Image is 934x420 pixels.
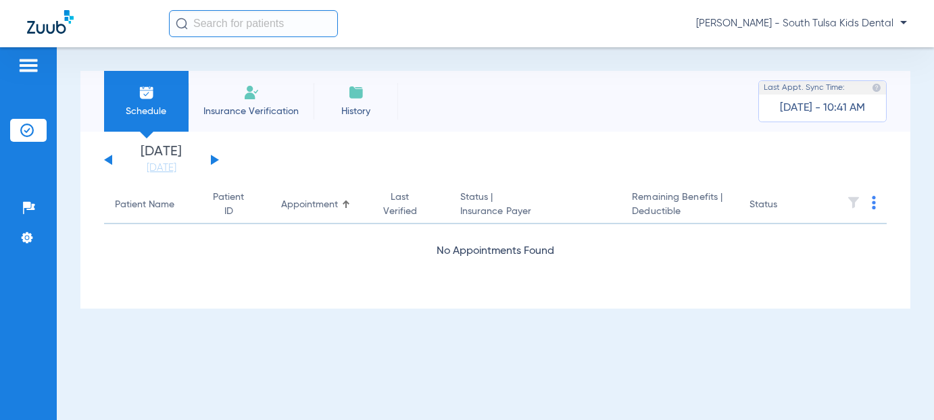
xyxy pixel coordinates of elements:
[243,84,260,101] img: Manual Insurance Verification
[872,83,881,93] img: last sync help info
[866,355,934,420] iframe: Chat Widget
[621,186,739,224] th: Remaining Benefits |
[348,84,364,101] img: History
[324,105,388,118] span: History
[169,10,338,37] input: Search for patients
[18,57,39,74] img: hamburger-icon
[104,243,887,260] div: No Appointments Found
[176,18,188,30] img: Search Icon
[449,186,622,224] th: Status |
[139,84,155,101] img: Schedule
[872,196,876,209] img: group-dot-blue.svg
[374,190,439,219] div: Last Verified
[210,190,260,219] div: Patient ID
[847,196,860,209] img: filter.svg
[281,198,338,212] div: Appointment
[210,190,247,219] div: Patient ID
[281,198,352,212] div: Appointment
[460,205,611,219] span: Insurance Payer
[115,198,188,212] div: Patient Name
[121,145,202,175] li: [DATE]
[374,190,426,219] div: Last Verified
[764,81,845,95] span: Last Appt. Sync Time:
[739,186,830,224] th: Status
[199,105,303,118] span: Insurance Verification
[696,17,907,30] span: [PERSON_NAME] - South Tulsa Kids Dental
[115,198,174,212] div: Patient Name
[114,105,178,118] span: Schedule
[27,10,74,34] img: Zuub Logo
[121,161,202,175] a: [DATE]
[632,205,728,219] span: Deductible
[780,101,865,115] span: [DATE] - 10:41 AM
